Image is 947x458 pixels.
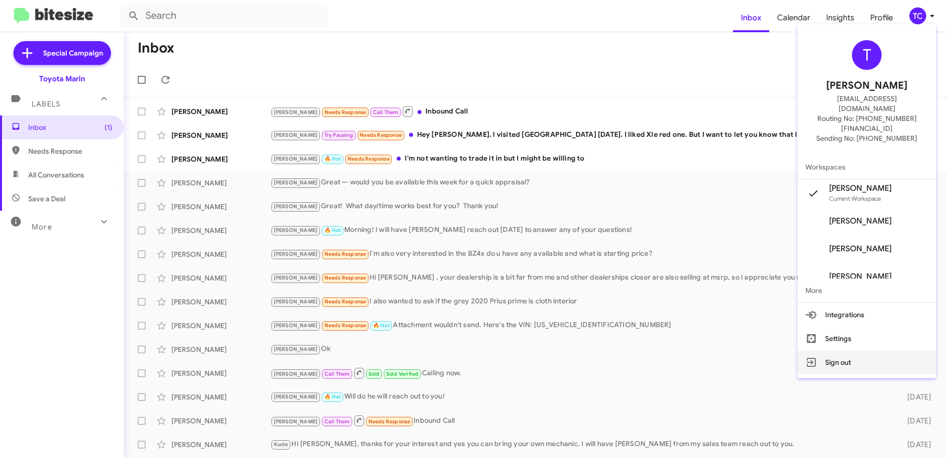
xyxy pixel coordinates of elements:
[829,183,892,193] span: [PERSON_NAME]
[797,350,936,374] button: Sign out
[816,133,917,143] span: Sending No: [PHONE_NUMBER]
[797,279,936,302] span: More
[809,94,924,114] span: [EMAIL_ADDRESS][DOMAIN_NAME]
[797,303,936,327] button: Integrations
[829,195,881,202] span: Current Workspace
[852,40,882,70] div: T
[829,216,892,226] span: [PERSON_NAME]
[826,78,907,94] span: [PERSON_NAME]
[809,114,924,133] span: Routing No: [PHONE_NUMBER][FINANCIAL_ID]
[829,272,892,282] span: [PERSON_NAME]
[829,244,892,254] span: [PERSON_NAME]
[797,155,936,179] span: Workspaces
[797,327,936,350] button: Settings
